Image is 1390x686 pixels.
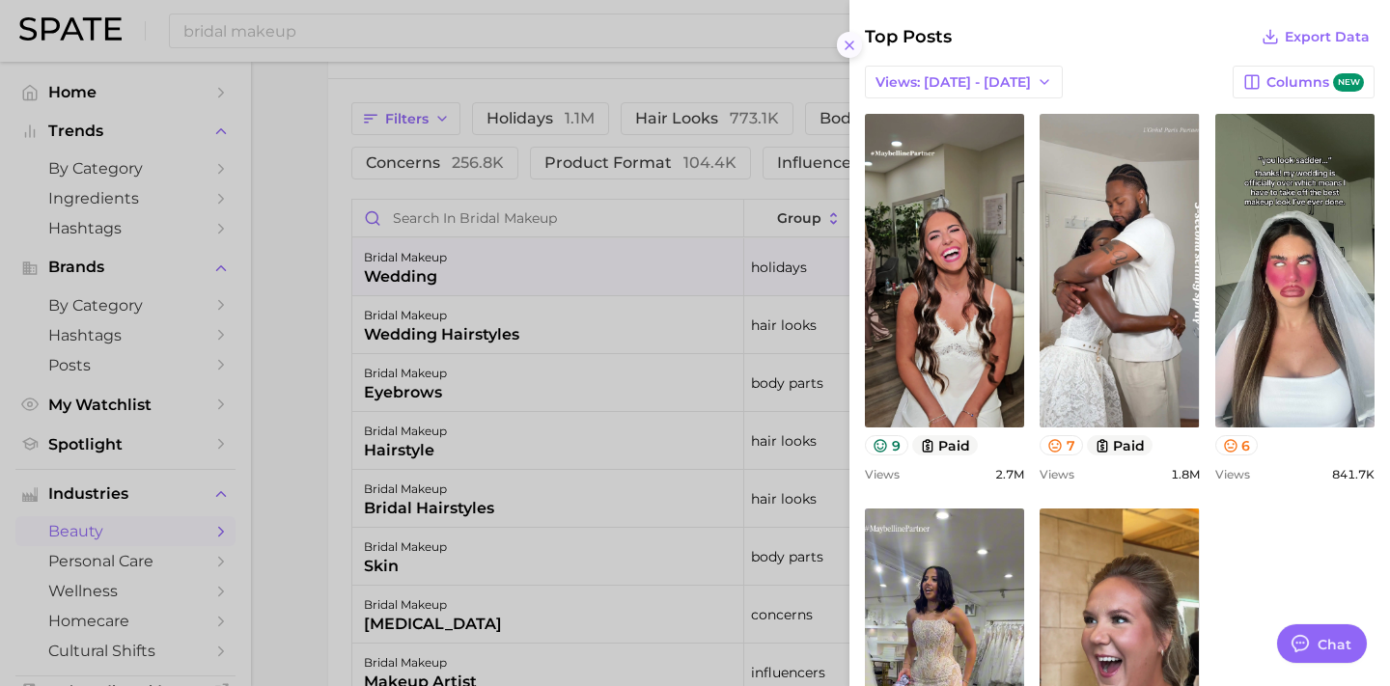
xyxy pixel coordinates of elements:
button: paid [912,435,979,455]
span: Views [1040,467,1074,481]
span: Top Posts [865,23,952,50]
button: 7 [1040,435,1083,455]
span: Views [865,467,900,481]
span: new [1333,73,1364,92]
span: 2.7m [995,467,1024,481]
button: Columnsnew [1233,66,1375,98]
span: 841.7k [1332,467,1375,481]
span: Views [1215,467,1250,481]
span: Export Data [1285,29,1370,45]
button: Export Data [1257,23,1375,50]
button: 9 [865,435,908,455]
span: 1.8m [1171,467,1200,481]
span: Views: [DATE] - [DATE] [876,74,1031,91]
button: paid [1087,435,1154,455]
span: Columns [1266,73,1364,92]
button: 6 [1215,435,1259,455]
button: Views: [DATE] - [DATE] [865,66,1063,98]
